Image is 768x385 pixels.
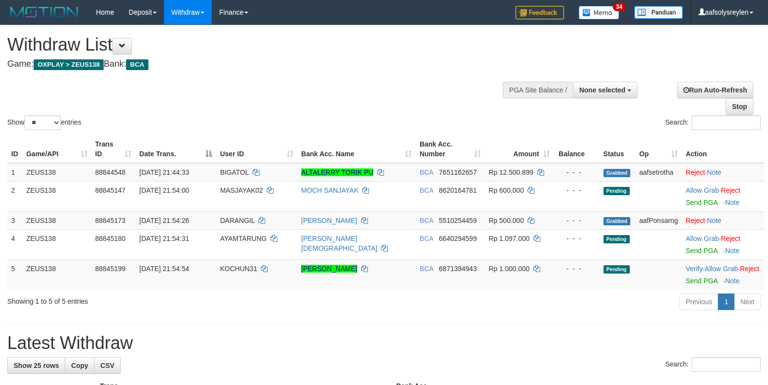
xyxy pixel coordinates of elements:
th: Trans ID: activate to sort column ascending [91,135,136,163]
span: Pending [603,187,630,195]
a: Note [725,247,740,255]
input: Search: [692,115,761,130]
th: Op: activate to sort column ascending [636,135,682,163]
span: Rp 1.097.000 [489,235,530,242]
span: 88845147 [95,186,126,194]
a: Allow Grab [705,265,738,273]
span: [DATE] 21:54:00 [139,186,189,194]
span: Rp 600.000 [489,186,524,194]
span: [DATE] 21:54:26 [139,217,189,224]
td: · [682,211,764,229]
h1: Withdraw List [7,35,502,55]
a: ALTALERRY TORIK PU [301,168,374,176]
a: Next [734,293,761,310]
span: Copy 7651162657 to clipboard [439,168,477,176]
th: Bank Acc. Name: activate to sort column ascending [297,135,416,163]
span: BCA [420,235,433,242]
th: Game/API: activate to sort column ascending [22,135,91,163]
img: Button%20Memo.svg [579,6,620,19]
span: None selected [579,86,625,94]
td: · [682,181,764,211]
select: Showentries [24,115,61,130]
span: 34 [613,2,626,11]
div: - - - [558,264,596,274]
div: PGA Site Balance / [503,82,573,98]
td: ZEUS138 [22,259,91,290]
td: 1 [7,163,22,182]
th: Amount: activate to sort column ascending [485,135,554,163]
span: AYAMTARUNG [220,235,267,242]
span: · [686,186,721,194]
td: ZEUS138 [22,163,91,182]
a: Stop [726,98,753,115]
span: BIGATOL [220,168,249,176]
span: 88844548 [95,168,126,176]
h1: Latest Withdraw [7,333,761,353]
td: 3 [7,211,22,229]
span: 88845199 [95,265,126,273]
div: - - - [558,234,596,243]
span: [DATE] 21:54:31 [139,235,189,242]
a: Allow Grab [686,235,719,242]
span: OXPLAY > ZEUS138 [34,59,104,70]
div: Showing 1 to 5 of 5 entries [7,293,313,306]
label: Search: [665,357,761,372]
td: ZEUS138 [22,181,91,211]
a: Reject [740,265,759,273]
a: Send PGA [686,199,717,206]
span: DARANGIL [220,217,255,224]
a: Send PGA [686,247,717,255]
td: · [682,229,764,259]
span: [DATE] 21:44:33 [139,168,189,176]
span: Grabbed [603,217,631,225]
span: BCA [420,217,433,224]
th: Balance [554,135,600,163]
span: Copy 6871394943 to clipboard [439,265,477,273]
a: Run Auto-Refresh [677,82,753,98]
td: 5 [7,259,22,290]
span: Copy [71,362,88,369]
a: Show 25 rows [7,357,65,374]
span: Pending [603,265,630,274]
span: Copy 5510254459 to clipboard [439,217,477,224]
div: - - - [558,185,596,195]
a: Previous [679,293,718,310]
span: Show 25 rows [14,362,59,369]
td: ZEUS138 [22,229,91,259]
a: 1 [718,293,734,310]
label: Search: [665,115,761,130]
label: Show entries [7,115,81,130]
span: Grabbed [603,169,631,177]
a: Allow Grab [686,186,719,194]
a: Reject [721,186,740,194]
img: MOTION_logo.png [7,5,81,19]
a: Note [707,217,722,224]
span: · [705,265,740,273]
img: Feedback.jpg [515,6,564,19]
span: Rp 12.500.899 [489,168,533,176]
span: Pending [603,235,630,243]
button: None selected [573,82,638,98]
h4: Game: Bank: [7,59,502,69]
td: aafsetrotha [636,163,682,182]
span: BCA [420,168,433,176]
th: Bank Acc. Number: activate to sort column ascending [416,135,485,163]
div: - - - [558,216,596,225]
span: Rp 1.000.000 [489,265,530,273]
span: · [686,235,721,242]
td: · · [682,259,764,290]
td: · [682,163,764,182]
th: Action [682,135,764,163]
a: [PERSON_NAME][DEMOGRAPHIC_DATA] [301,235,378,252]
span: Rp 500.000 [489,217,524,224]
td: 2 [7,181,22,211]
span: MASJAYAK02 [220,186,263,194]
a: CSV [94,357,121,374]
a: Verify [686,265,703,273]
span: 88845180 [95,235,126,242]
a: Copy [65,357,94,374]
span: BCA [420,186,433,194]
th: User ID: activate to sort column ascending [216,135,297,163]
a: Reject [686,168,705,176]
th: ID [7,135,22,163]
